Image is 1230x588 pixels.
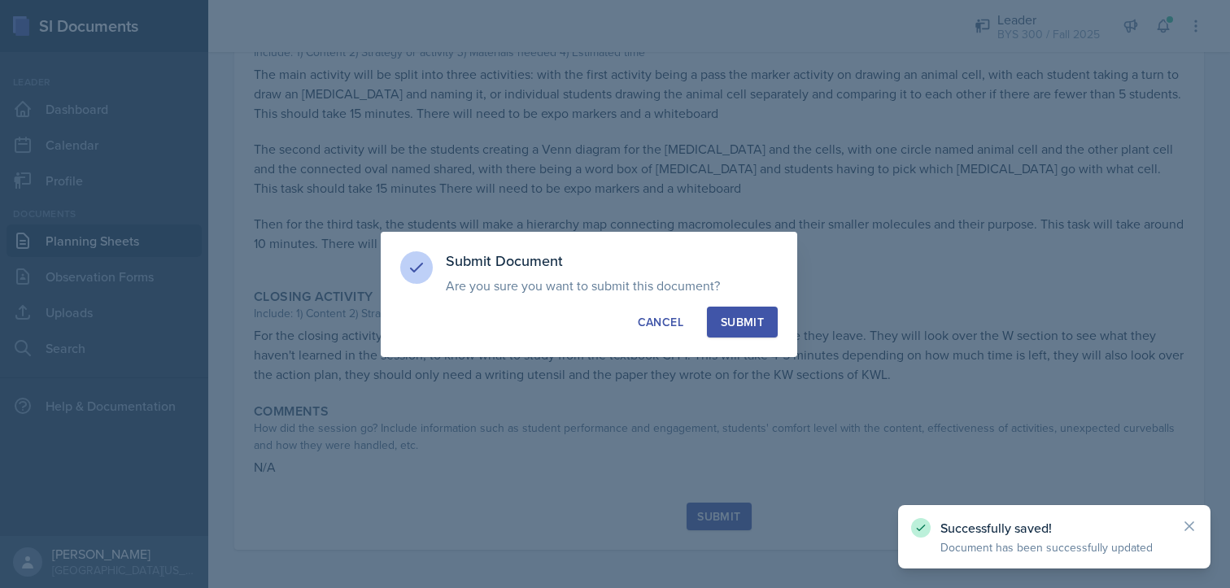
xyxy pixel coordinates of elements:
[446,277,778,294] p: Are you sure you want to submit this document?
[624,307,697,338] button: Cancel
[638,314,683,330] div: Cancel
[707,307,778,338] button: Submit
[721,314,764,330] div: Submit
[940,539,1168,555] p: Document has been successfully updated
[446,251,778,271] h3: Submit Document
[940,520,1168,536] p: Successfully saved!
